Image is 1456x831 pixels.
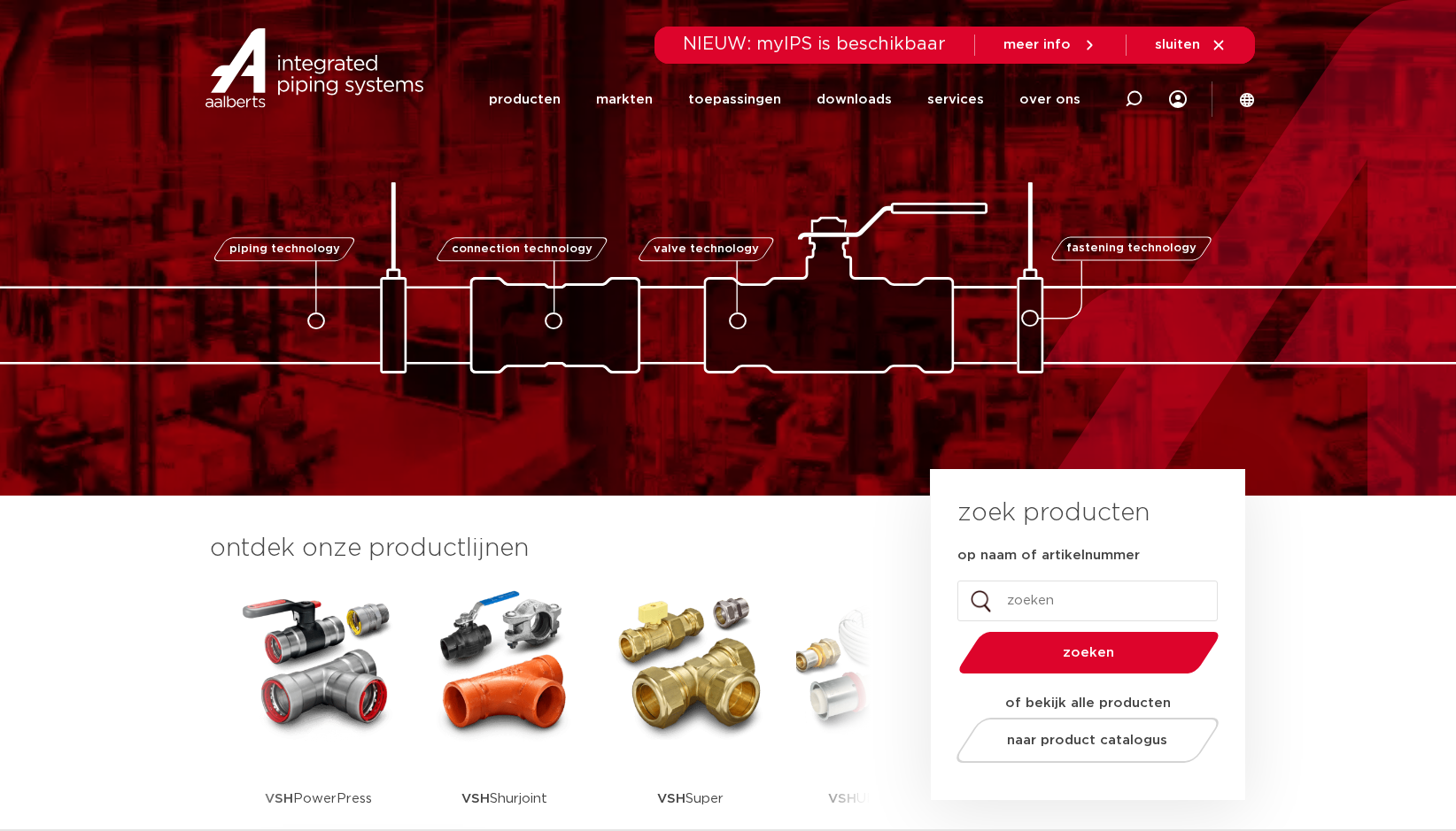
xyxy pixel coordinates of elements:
strong: VSH [657,792,685,805]
strong: VSH [265,792,293,805]
a: meer info [1003,37,1097,53]
span: NIEUW: myIPS is beschikbaar [683,35,946,53]
strong: VSH [828,792,856,805]
a: producten [489,65,561,134]
button: zoeken [952,630,1227,675]
span: sluiten [1155,38,1200,51]
a: services [927,65,984,134]
a: naar product catalogus [952,718,1224,763]
span: zoeken [1004,646,1173,659]
span: meer info [1003,38,1071,51]
a: over ons [1019,65,1080,134]
input: zoeken [957,581,1218,621]
span: valve technology [653,243,758,255]
a: markten [596,65,653,134]
span: fastening technology [1066,243,1197,255]
strong: of bekijk alle producten [1005,696,1171,710]
a: downloads [817,65,892,134]
h3: ontdek onze productlijnen [210,531,871,566]
nav: Menu [489,65,1080,134]
span: connection technology [452,243,592,255]
strong: VSH [461,792,490,805]
a: toepassingen [688,65,781,134]
label: op naam of artikelnummer [957,547,1140,565]
h3: zoek producten [957,496,1150,531]
span: piping technology [228,243,339,255]
span: naar product catalogus [1008,734,1168,747]
a: sluiten [1155,37,1227,53]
